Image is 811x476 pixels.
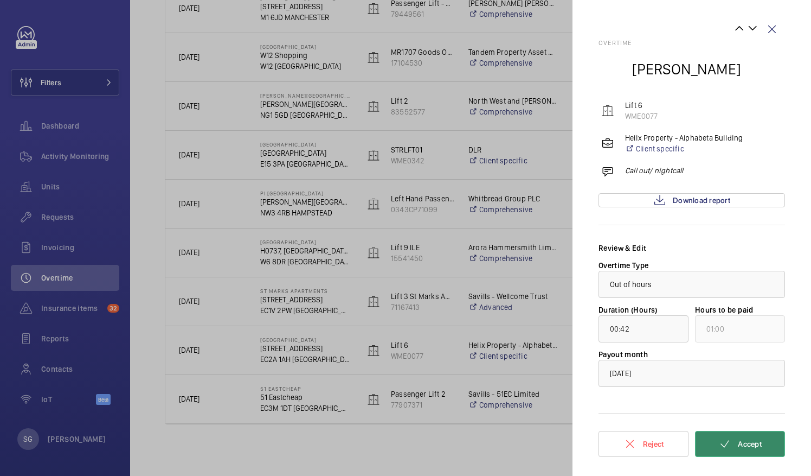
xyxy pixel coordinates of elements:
p: WME0077 [625,111,658,122]
span: Out of hours [610,280,652,289]
label: Duration (Hours) [598,306,658,314]
div: Review & Edit [598,243,785,253]
input: undefined [695,315,785,342]
span: Reject [643,440,664,448]
a: Download report [598,193,785,207]
p: Call out/ nightcall [625,165,683,176]
button: Reject [598,431,688,457]
h2: Overtime [598,39,785,47]
span: Download report [673,196,730,205]
p: Helix Property - Alphabeta Building [625,132,743,143]
label: Payout month [598,350,648,359]
label: Hours to be paid [695,306,754,314]
h2: [PERSON_NAME] [632,59,741,79]
p: Lift 6 [625,100,658,111]
button: Accept [695,431,785,457]
img: elevator.svg [601,104,614,117]
input: function $t(){if((0,e.mK)(st),st.value===S)throw new n.buA(-950,null);return st.value} [598,315,688,342]
span: Accept [738,440,762,448]
a: Client specific [625,143,743,154]
label: Overtime Type [598,261,649,270]
span: [DATE] [610,369,631,378]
